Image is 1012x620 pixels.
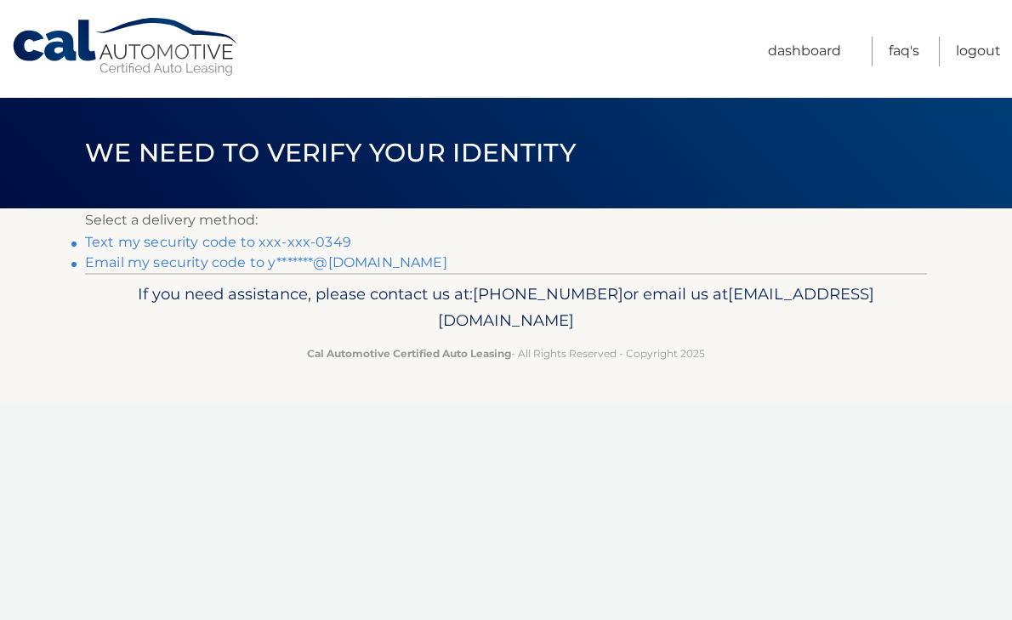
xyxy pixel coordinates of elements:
a: FAQ's [889,37,919,66]
a: Text my security code to xxx-xxx-0349 [85,234,351,250]
a: Logout [956,37,1001,66]
p: If you need assistance, please contact us at: or email us at [96,281,916,335]
a: Cal Automotive [11,17,241,77]
p: Select a delivery method: [85,208,927,232]
strong: Cal Automotive Certified Auto Leasing [307,347,511,360]
a: Dashboard [768,37,841,66]
p: - All Rights Reserved - Copyright 2025 [96,344,916,362]
span: [PHONE_NUMBER] [473,284,623,304]
span: We need to verify your identity [85,137,576,168]
a: Email my security code to y*******@[DOMAIN_NAME] [85,254,447,270]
